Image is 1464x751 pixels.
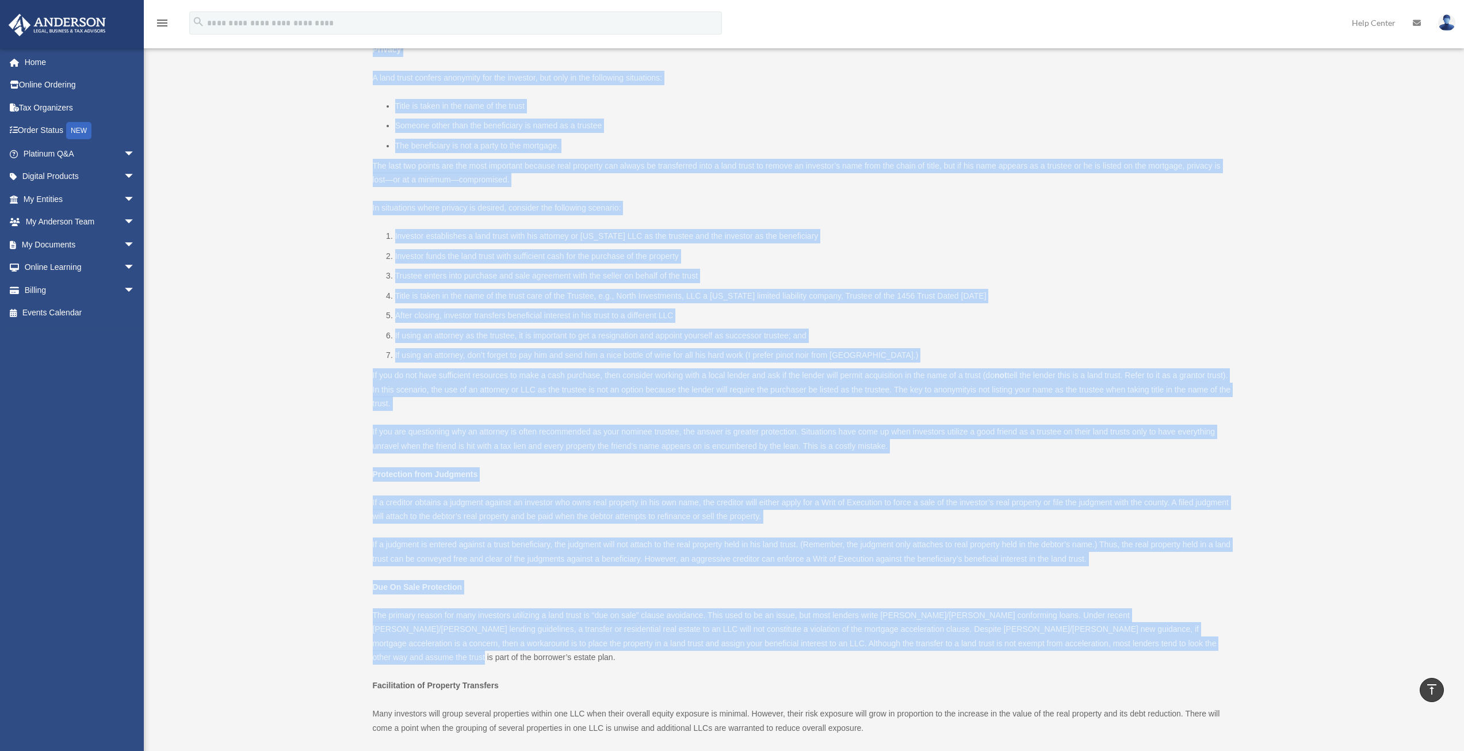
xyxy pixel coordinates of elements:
img: Anderson Advisors Platinum Portal [5,14,109,36]
span: Title is taken in the name of the trust care of the Trustee, e.g., North Investments, LLC a [US_S... [395,291,987,300]
span: Trustee enters into purchase and sale agreement with the seller on behalf of the trust [395,271,698,280]
span: If using an attorney as the trustee, it is important to get a resignation and appoint yourself as... [395,331,806,340]
p: In situations where privacy is desired, consider the following scenario: [373,201,1233,215]
b: Facilitation of Property Transfers [373,681,499,690]
p: The last two points are the most important because real property can always be transferred into a... [373,159,1233,187]
a: menu [155,20,169,30]
p: A land trust confers anonymity for the investor, but only in the following situations: [373,71,1233,85]
span: arrow_drop_down [124,165,147,189]
b: Privacy [373,45,402,54]
a: Billingarrow_drop_down [8,279,152,302]
span: If using an attorney, don’t forget to pay him and send him a nice bottle of wine for all his hard... [395,350,919,360]
span: Investor funds the land trust with sufficient cash for the purchase of the property [395,251,679,261]
b: Protection from Judgments [373,470,478,479]
a: Order StatusNEW [8,119,152,143]
p: If you do not have sufficient resources to make a cash purchase, then consider working with a loc... [373,368,1233,411]
span: The beneficiary is not a party to the mortgage. [395,141,560,150]
i: menu [155,16,169,30]
p: If you are questioning why an attorney is often recommended as your nominee trustee, the answer i... [373,425,1233,453]
p: If a judgment is entered against a trust beneficiary, the judgment will not attach to the real pr... [373,537,1233,566]
span: Someone other than the beneficiary is named as a trustee [395,121,602,130]
a: Home [8,51,152,74]
span: arrow_drop_down [124,233,147,257]
a: vertical_align_top [1420,678,1444,702]
span: arrow_drop_down [124,142,147,166]
i: vertical_align_top [1425,683,1439,696]
a: Online Learningarrow_drop_down [8,256,152,279]
a: Online Ordering [8,74,152,97]
a: Digital Productsarrow_drop_down [8,165,152,188]
span: arrow_drop_down [124,256,147,280]
a: My Anderson Teamarrow_drop_down [8,211,152,234]
span: arrow_drop_down [124,279,147,302]
b: Due On Sale Protection [373,582,462,592]
span: arrow_drop_down [124,211,147,234]
a: My Documentsarrow_drop_down [8,233,152,256]
div: NEW [66,122,91,139]
b: not [995,371,1007,380]
p: If a creditor obtains a judgment against an investor who owns real property in his own name, the ... [373,495,1233,524]
a: Events Calendar [8,302,152,325]
p: Many investors will group several properties within one LLC when their overall equity exposure is... [373,707,1233,735]
img: User Pic [1438,14,1455,31]
p: The primary reason for many investors utilizing a land trust is “due on sale” clause avoidance. T... [373,608,1233,665]
a: Platinum Q&Aarrow_drop_down [8,142,152,165]
a: Tax Organizers [8,96,152,119]
i: search [192,16,205,28]
span: arrow_drop_down [124,188,147,211]
span: After closing, investor transfers beneficial interest in his trust to a different LLC [395,311,674,320]
span: Investor establishes a land trust with his attorney or [US_STATE] LLC as the trustee and the inve... [395,231,819,241]
a: My Entitiesarrow_drop_down [8,188,152,211]
span: Title is taken in the name of the trust [395,101,525,110]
